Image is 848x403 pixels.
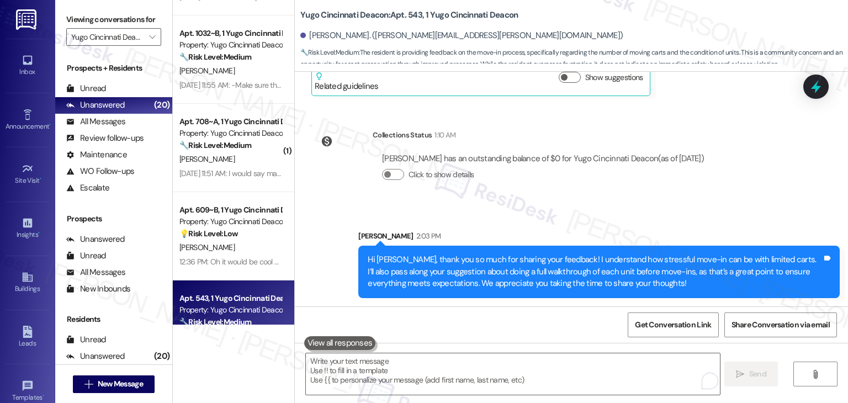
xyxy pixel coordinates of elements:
[66,149,127,161] div: Maintenance
[179,116,282,128] div: Apt. 708~A, 1 Yugo Cincinnati Deacon
[409,169,474,181] label: Click to show details
[16,9,39,30] img: ResiDesk Logo
[179,39,282,51] div: Property: Yugo Cincinnati Deacon
[98,378,143,390] span: New Message
[179,140,251,150] strong: 🔧 Risk Level: Medium
[66,182,109,194] div: Escalate
[724,362,778,386] button: Send
[38,229,40,237] span: •
[732,319,830,331] span: Share Conversation via email
[179,317,251,327] strong: 🔧 Risk Level: Medium
[724,312,837,337] button: Share Conversation via email
[179,154,235,164] span: [PERSON_NAME]
[66,351,125,362] div: Unanswered
[151,348,172,365] div: (20)
[73,375,155,393] button: New Message
[628,312,718,337] button: Get Conversation Link
[66,83,106,94] div: Unread
[66,99,125,111] div: Unanswered
[66,234,125,245] div: Unanswered
[300,9,518,21] b: Yugo Cincinnati Deacon: Apt. 543, 1 Yugo Cincinnati Deacon
[179,304,282,316] div: Property: Yugo Cincinnati Deacon
[66,166,134,177] div: WO Follow-ups
[358,230,840,246] div: [PERSON_NAME]
[179,216,282,227] div: Property: Yugo Cincinnati Deacon
[179,128,282,139] div: Property: Yugo Cincinnati Deacon
[55,213,172,225] div: Prospects
[315,72,379,92] div: Related guidelines
[66,283,130,295] div: New Inbounds
[179,66,235,76] span: [PERSON_NAME]
[66,267,125,278] div: All Messages
[71,28,144,46] input: All communities
[300,48,359,57] strong: 🔧 Risk Level: Medium
[432,129,455,141] div: 1:10 AM
[66,116,125,128] div: All Messages
[6,214,50,243] a: Insights •
[84,380,93,389] i: 
[40,175,41,183] span: •
[373,129,432,141] div: Collections Status
[66,11,161,28] label: Viewing conversations for
[6,160,50,189] a: Site Visit •
[6,51,50,81] a: Inbox
[149,33,155,41] i: 
[382,153,704,165] div: [PERSON_NAME] has an outstanding balance of $0 for Yugo Cincinnati Deacon (as of [DATE])
[179,168,471,178] div: [DATE] 11:51 AM: I would say make sure all the appliances work before people start moving in
[43,392,44,400] span: •
[6,322,50,352] a: Leads
[368,254,822,289] div: Hi [PERSON_NAME], thank you so much for sharing your feedback! I understand how stressful move-in...
[6,268,50,298] a: Buildings
[179,242,235,252] span: [PERSON_NAME]
[66,334,106,346] div: Unread
[179,229,238,238] strong: 💡 Risk Level: Low
[306,353,719,395] textarea: To enrich screen reader interactions, please activate Accessibility in Grammarly extension settings
[749,368,766,380] span: Send
[179,293,282,304] div: Apt. 543, 1 Yugo Cincinnati Deacon
[300,30,623,41] div: [PERSON_NAME]. ([PERSON_NAME][EMAIL_ADDRESS][PERSON_NAME][DOMAIN_NAME])
[66,132,144,144] div: Review follow-ups
[585,72,643,83] label: Show suggestions
[66,250,106,262] div: Unread
[55,314,172,325] div: Residents
[300,47,848,71] span: : The resident is providing feedback on the move-in process, specifically regarding the number of...
[55,62,172,74] div: Prospects + Residents
[179,52,251,62] strong: 🔧 Risk Level: Medium
[49,121,51,129] span: •
[179,204,282,216] div: Apt. 609~B, 1 Yugo Cincinnati Deacon
[414,230,441,242] div: 2:03 PM
[635,319,711,331] span: Get Conversation Link
[811,370,819,379] i: 
[736,370,744,379] i: 
[151,97,172,114] div: (20)
[179,28,282,39] div: Apt. 1032~B, 1 Yugo Cincinnati Deacon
